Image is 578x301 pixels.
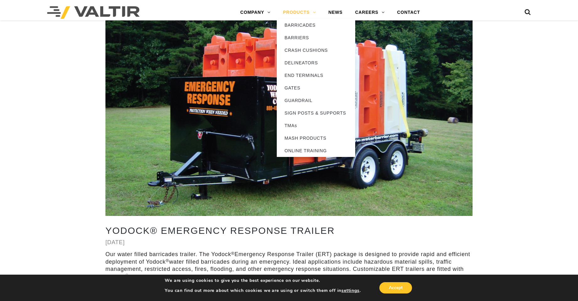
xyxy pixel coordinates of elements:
[277,56,355,69] a: DELINEATORS
[391,6,426,19] a: CONTACT
[105,251,473,280] p: Our water filled barricades trailer. The Yodock Emergency Response Trailer (ERT) package is desig...
[277,119,355,132] a: TMAs
[165,288,361,293] p: You can find out more about which cookies we are using or switch them off in .
[105,239,125,245] a: [DATE]
[277,94,355,107] a: GUARDRAIL
[277,107,355,119] a: SIGN POSTS & SUPPORTS
[47,6,140,19] img: Valtir
[277,6,322,19] a: PRODUCTS
[277,69,355,82] a: END TERMINALS
[277,31,355,44] a: BARRIERS
[341,288,359,293] button: settings
[277,82,355,94] a: GATES
[277,19,355,31] a: BARRICADES
[125,273,129,278] sup: ®
[105,225,335,236] a: Yodock® Emergency Response Trailer
[231,251,234,256] sup: ®
[277,144,355,157] a: ONLINE TRAINING
[105,2,473,216] img: Trinity Highway Rentals Yodock® water filled barricades emergency response trailer
[234,6,277,19] a: COMPANY
[379,282,412,293] button: Accept
[322,6,349,19] a: NEWS
[166,258,169,263] sup: ®
[165,278,361,283] p: We are using cookies to give you the best experience on our website.
[277,132,355,144] a: MASH PRODUCTS
[277,44,355,56] a: CRASH CUSHIONS
[349,6,391,19] a: CAREERS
